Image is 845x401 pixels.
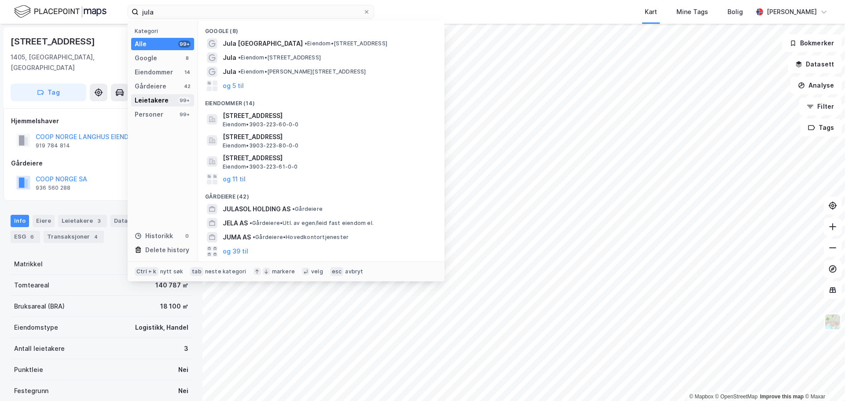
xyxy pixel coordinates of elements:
span: Eiendom • [STREET_ADDRESS] [238,54,321,61]
div: 6 [28,232,37,241]
span: Jula [GEOGRAPHIC_DATA] [223,38,303,49]
div: Kontrollprogram for chat [801,359,845,401]
span: Eiendom • 3903-223-60-0-0 [223,121,299,128]
div: Nei [178,386,188,396]
div: Leietakere [135,95,169,106]
span: Eiendom • 3903-223-61-0-0 [223,163,298,170]
div: 99+ [178,111,191,118]
span: [STREET_ADDRESS] [223,153,434,163]
div: 1405, [GEOGRAPHIC_DATA], [GEOGRAPHIC_DATA] [11,52,138,73]
button: Analyse [790,77,841,94]
button: Datasett [788,55,841,73]
button: og 39 til [223,246,248,257]
div: Google (8) [198,21,445,37]
div: neste kategori [205,268,246,275]
span: JELA AS [223,218,248,228]
div: [STREET_ADDRESS] [11,34,97,48]
div: Gårdeiere (42) [198,186,445,202]
div: Logistikk, Handel [135,322,188,333]
span: Gårdeiere • Utl. av egen/leid fast eiendom el. [250,220,374,227]
span: Eiendom • [PERSON_NAME][STREET_ADDRESS] [238,68,366,75]
span: JULASOL HOLDING AS [223,204,290,214]
div: 936 560 288 [36,184,70,191]
div: Leietakere [58,215,107,227]
button: Filter [799,98,841,115]
span: [STREET_ADDRESS] [223,110,434,121]
div: velg [311,268,323,275]
span: Eiendom • [STREET_ADDRESS] [305,40,387,47]
div: Delete history [145,245,189,255]
span: • [238,54,241,61]
a: Mapbox [689,394,713,400]
div: Tomteareal [14,280,49,291]
div: 0 [184,232,191,239]
div: Bolig [727,7,743,17]
div: Mine Tags [676,7,708,17]
div: Eiere [33,215,55,227]
div: Kategori [135,28,194,34]
div: 99+ [178,40,191,48]
div: Nei [178,364,188,375]
div: 14 [184,69,191,76]
div: ESG [11,231,40,243]
button: og 11 til [223,174,246,184]
button: Tag [11,84,86,101]
div: Matrikkel [14,259,43,269]
span: • [250,220,252,226]
span: Gårdeiere • Hovedkontortjenester [253,234,349,241]
div: 3 [184,343,188,354]
div: Hjemmelshaver [11,116,191,126]
div: Google [135,53,157,63]
div: Kart [645,7,657,17]
div: Leietakere (99+) [198,258,445,274]
div: 4 [92,232,100,241]
div: 42 [184,83,191,90]
div: 919 784 814 [36,142,70,149]
div: Antall leietakere [14,343,65,354]
span: • [253,234,255,240]
div: tab [190,267,203,276]
div: Ctrl + k [135,267,158,276]
div: markere [272,268,295,275]
span: Gårdeiere [292,206,323,213]
input: Søk på adresse, matrikkel, gårdeiere, leietakere eller personer [139,5,363,18]
div: Transaksjoner [44,231,104,243]
div: Eiendommer (14) [198,93,445,109]
div: nytt søk [160,268,184,275]
a: Improve this map [760,394,804,400]
button: og 5 til [223,81,244,91]
div: Info [11,215,29,227]
img: Z [824,313,841,330]
div: 3 [95,217,103,225]
div: Personer [135,109,163,120]
div: 18 100 ㎡ [160,301,188,312]
div: Punktleie [14,364,43,375]
div: Eiendommer [135,67,173,77]
span: [STREET_ADDRESS] [223,132,434,142]
div: 99+ [178,97,191,104]
img: logo.f888ab2527a4732fd821a326f86c7f29.svg [14,4,107,19]
div: Eiendomstype [14,322,58,333]
span: Jula [223,66,236,77]
div: Festegrunn [14,386,48,396]
a: OpenStreetMap [715,394,758,400]
div: Gårdeiere [11,158,191,169]
div: Alle [135,39,147,49]
span: • [238,68,241,75]
div: Bruksareal (BRA) [14,301,65,312]
div: Datasett [110,215,143,227]
span: JUMA AS [223,232,251,243]
div: esc [330,267,344,276]
div: 8 [184,55,191,62]
span: Eiendom • 3903-223-80-0-0 [223,142,299,149]
div: [PERSON_NAME] [767,7,817,17]
div: Historikk [135,231,173,241]
div: avbryt [345,268,363,275]
button: Bokmerker [782,34,841,52]
span: Jula [223,52,236,63]
span: • [292,206,295,212]
span: • [305,40,307,47]
button: Tags [801,119,841,136]
div: 140 787 ㎡ [155,280,188,291]
iframe: Chat Widget [801,359,845,401]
